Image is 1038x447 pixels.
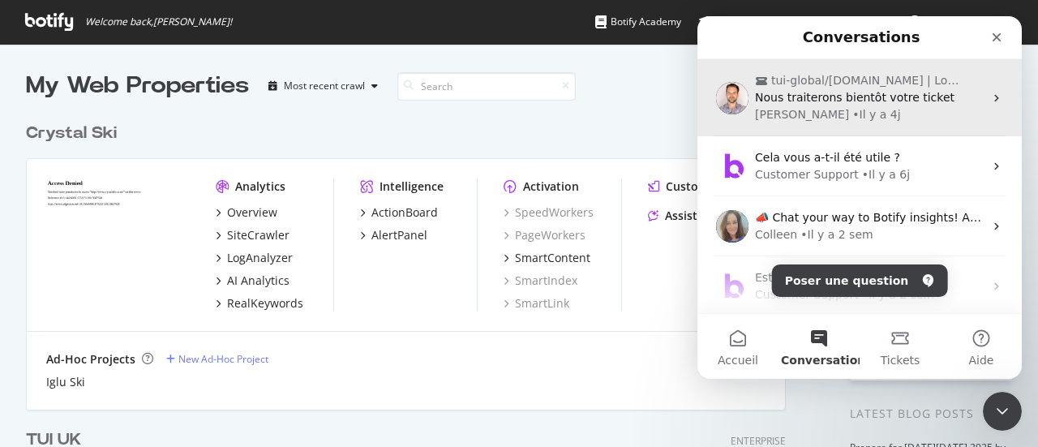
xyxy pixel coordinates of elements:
[46,374,85,390] a: Iglu Ski
[284,81,365,91] div: Most recent crawl
[75,248,251,281] button: Poser une question
[58,255,232,268] span: Est-ce ce que vous cherchiez ?
[648,178,753,195] a: CustomReports
[666,178,753,195] div: CustomReports
[928,15,1004,28] span: Olena Astafieva
[26,70,249,102] div: My Web Properties
[895,9,1030,35] button: [PERSON_NAME]
[58,270,161,287] div: Customer Support
[227,227,290,243] div: SiteCrawler
[46,178,190,294] img: crystalski.co.uk
[216,227,290,243] a: SiteCrawler
[504,273,577,289] a: SmartIndex
[397,72,576,101] input: Search
[81,298,162,363] button: Conversations
[504,295,569,312] a: SmartLink
[371,227,427,243] div: AlertPanel
[227,295,303,312] div: RealKeywords
[812,14,895,30] div: Organizations
[850,405,1012,423] div: Latest Blog Posts
[20,338,61,350] span: Accueil
[262,73,384,99] button: Most recent crawl
[504,227,585,243] a: PageWorkers
[103,210,175,227] div: • Il y a 2 sem
[216,250,293,266] a: LogAnalyzer
[26,122,123,145] a: Crystal Ski
[272,338,297,350] span: Aide
[85,15,232,28] span: Welcome back, [PERSON_NAME] !
[227,273,290,289] div: AI Analytics
[360,204,438,221] a: ActionBoard
[178,352,268,366] div: New Ad-Hoc Project
[216,204,277,221] a: Overview
[58,195,927,208] span: 📣 Chat your way to Botify insights! Ask Botify Assist about: * Competitor insights 👀 * Keyword re...
[595,14,681,30] div: Botify Academy
[697,16,1022,379] iframe: Intercom live chat
[162,298,243,363] button: Tickets
[699,14,794,30] div: Knowledge Base
[523,178,579,195] div: Activation
[360,227,427,243] a: AlertPanel
[380,178,444,195] div: Intelligence
[983,392,1022,431] iframe: Intercom live chat
[183,338,223,350] span: Tickets
[227,204,277,221] div: Overview
[58,210,100,227] div: Colleen
[648,208,697,224] a: Assist
[504,204,594,221] a: SpeedWorkers
[46,351,135,367] div: Ad-Hoc Projects
[227,250,293,266] div: LogAnalyzer
[235,178,285,195] div: Analytics
[19,254,51,286] img: Profile image for Customer Support
[166,352,268,366] a: New Ad-Hoc Project
[504,250,590,266] a: SmartContent
[243,298,324,363] button: Aide
[371,204,438,221] div: ActionBoard
[216,295,303,312] a: RealKeywords
[665,208,697,224] div: Assist
[216,273,290,289] a: AI Analytics
[515,250,590,266] div: SmartContent
[26,122,117,145] div: Crystal Ski
[84,338,175,350] span: Conversations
